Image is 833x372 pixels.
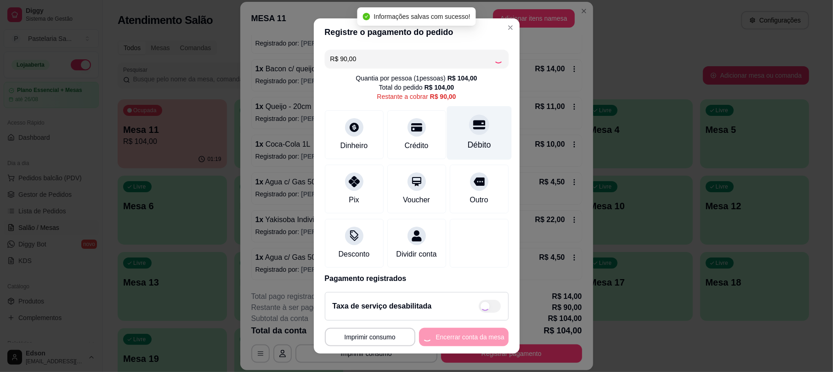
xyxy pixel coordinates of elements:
button: Imprimir consumo [325,328,415,346]
div: Voucher [403,195,430,206]
header: Registre o pagamento do pedido [314,18,520,46]
div: R$ 90,00 [430,92,456,101]
p: Pagamento registrados [325,273,509,284]
div: Restante a cobrar [377,92,456,101]
div: Loading [494,54,503,63]
h2: Taxa de serviço desabilitada [333,301,432,312]
span: Informações salvas com sucesso! [374,13,470,20]
div: Pix [349,195,359,206]
div: Débito [467,139,491,151]
div: R$ 104,00 [448,74,477,83]
div: Dividir conta [396,249,436,260]
div: Outro [470,195,488,206]
div: Quantia por pessoa ( 1 pessoas) [356,74,477,83]
div: R$ 104,00 [425,83,454,92]
span: check-circle [363,13,370,20]
input: Ex.: hambúrguer de cordeiro [330,50,494,68]
div: Dinheiro [340,140,368,151]
div: Desconto [339,249,370,260]
div: Crédito [405,140,429,151]
button: Close [503,20,518,35]
div: Total do pedido [379,83,454,92]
